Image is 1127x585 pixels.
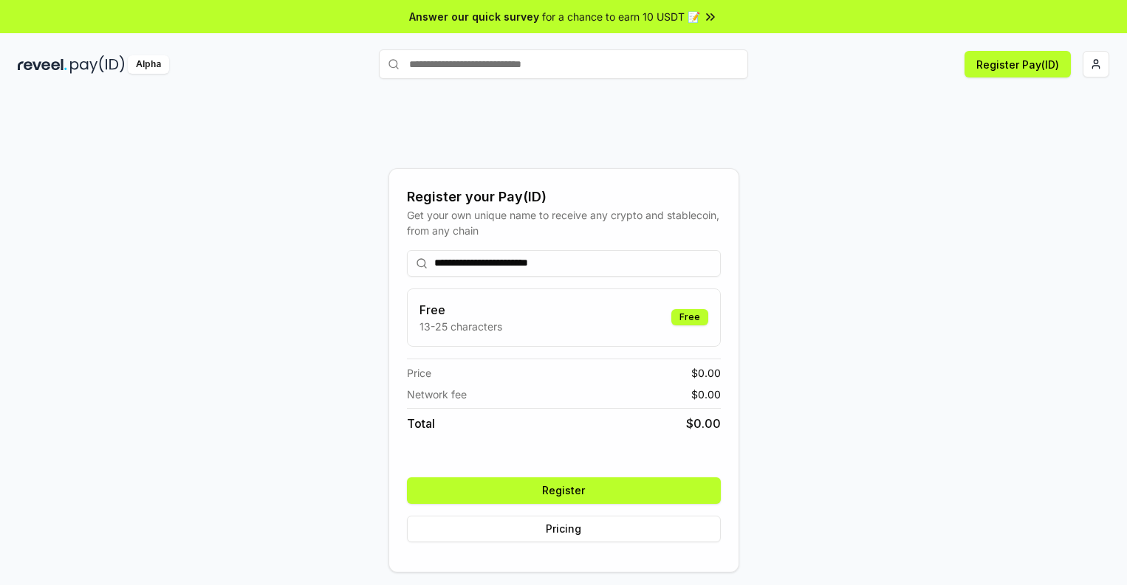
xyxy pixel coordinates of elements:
[407,415,435,432] span: Total
[407,207,721,238] div: Get your own unique name to receive any crypto and stablecoin, from any chain
[686,415,721,432] span: $ 0.00
[965,51,1071,77] button: Register Pay(ID)
[407,387,467,402] span: Network fee
[407,187,721,207] div: Register your Pay(ID)
[691,387,721,402] span: $ 0.00
[419,319,502,334] p: 13-25 characters
[691,365,721,381] span: $ 0.00
[419,301,502,319] h3: Free
[671,309,708,325] div: Free
[128,55,169,74] div: Alpha
[18,55,67,74] img: reveel_dark
[407,516,721,542] button: Pricing
[70,55,125,74] img: pay_id
[407,477,721,504] button: Register
[409,9,539,24] span: Answer our quick survey
[407,365,431,381] span: Price
[542,9,700,24] span: for a chance to earn 10 USDT 📝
